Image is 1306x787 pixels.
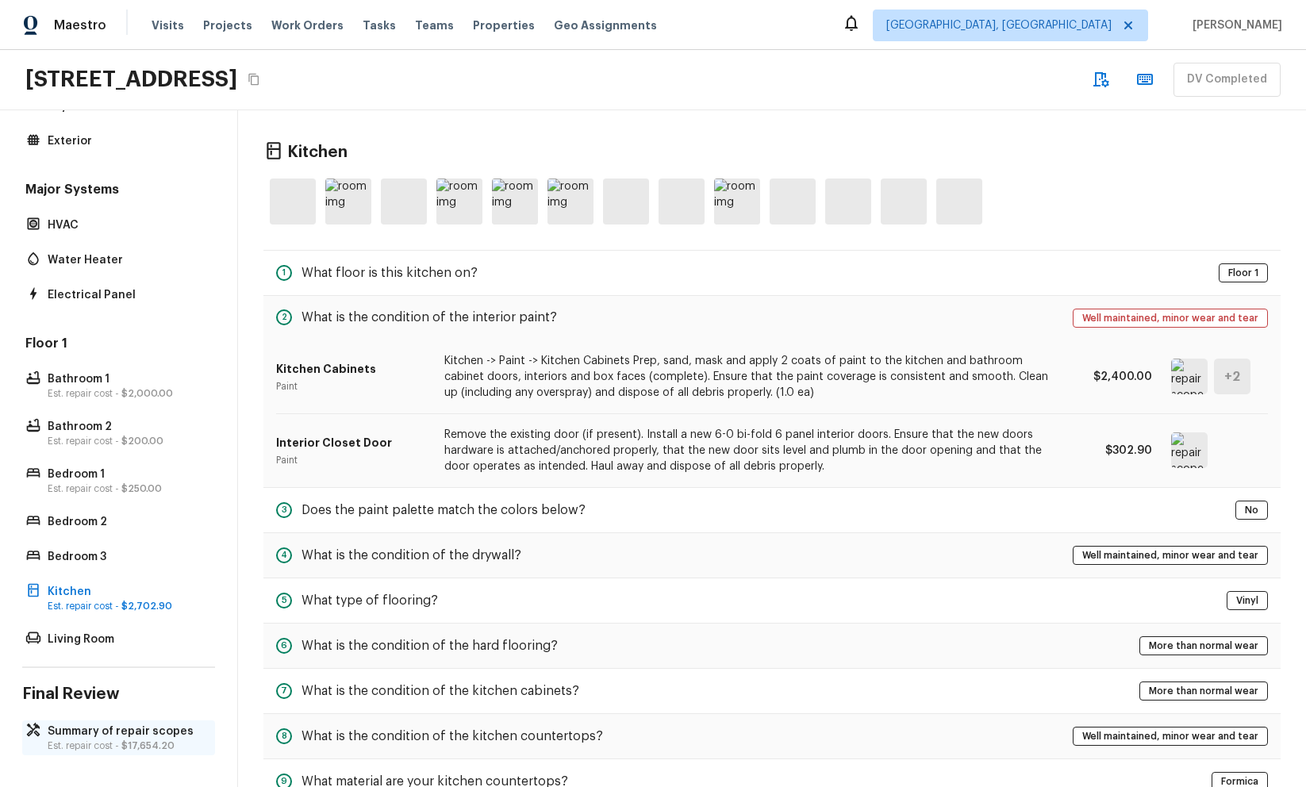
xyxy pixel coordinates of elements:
[276,265,292,281] div: 1
[1223,265,1264,281] span: Floor 1
[287,142,348,163] h4: Kitchen
[1239,502,1264,518] span: No
[276,309,292,325] div: 2
[1224,368,1240,386] h5: + 2
[271,17,344,33] span: Work Orders
[302,682,579,700] h5: What is the condition of the kitchen cabinets?
[276,435,425,451] p: Interior Closet Door
[1077,728,1264,744] span: Well maintained, minor wear and tear
[554,17,657,33] span: Geo Assignments
[48,482,206,495] p: Est. repair cost -
[1171,432,1208,468] img: repair scope asset
[48,133,206,149] p: Exterior
[302,309,557,326] h5: What is the condition of the interior paint?
[276,638,292,654] div: 6
[363,20,396,31] span: Tasks
[444,427,1062,474] p: Remove the existing door (if present). Install a new 6-0 bi-fold 6 panel interior doors. Ensure t...
[22,335,215,355] h5: Floor 1
[1077,310,1264,326] span: Well maintained, minor wear and tear
[302,637,558,655] h5: What is the condition of the hard flooring?
[48,371,206,387] p: Bathroom 1
[121,601,172,611] span: $2,702.90
[886,17,1112,33] span: [GEOGRAPHIC_DATA], [GEOGRAPHIC_DATA]
[1143,683,1264,699] span: More than normal wear
[22,684,215,704] h4: Final Review
[121,741,175,751] span: $17,654.20
[276,361,425,377] p: Kitchen Cabinets
[203,17,252,33] span: Projects
[444,353,1062,401] p: Kitchen -> Paint -> Kitchen Cabinets Prep, sand, mask and apply 2 coats of paint to the kitchen a...
[1171,359,1208,394] img: repair scope asset
[48,514,206,530] p: Bedroom 2
[302,501,586,519] h5: Does the paint palette match the colors below?
[48,419,206,435] p: Bathroom 2
[22,181,215,202] h5: Major Systems
[48,739,206,752] p: Est. repair cost -
[48,724,206,739] p: Summary of repair scopes
[1186,17,1282,33] span: [PERSON_NAME]
[25,65,237,94] h2: [STREET_ADDRESS]
[152,17,184,33] span: Visits
[276,380,425,393] p: Paint
[48,584,206,600] p: Kitchen
[436,179,482,225] img: room img
[714,179,760,225] img: room img
[48,435,206,447] p: Est. repair cost -
[48,252,206,268] p: Water Heater
[48,549,206,565] p: Bedroom 3
[276,593,292,608] div: 5
[492,179,538,225] img: room img
[121,484,162,493] span: $250.00
[1077,547,1264,563] span: Well maintained, minor wear and tear
[1231,593,1264,608] span: Vinyl
[121,389,173,398] span: $2,000.00
[48,600,206,612] p: Est. repair cost -
[276,683,292,699] div: 7
[54,17,106,33] span: Maestro
[276,728,292,744] div: 8
[48,387,206,400] p: Est. repair cost -
[547,179,593,225] img: room img
[302,727,603,745] h5: What is the condition of the kitchen countertops?
[302,547,521,564] h5: What is the condition of the drywall?
[1143,638,1264,654] span: More than normal wear
[302,264,478,282] h5: What floor is this kitchen on?
[244,69,264,90] button: Copy Address
[1081,443,1152,459] p: $302.90
[325,179,371,225] img: room img
[48,466,206,482] p: Bedroom 1
[48,217,206,233] p: HVAC
[48,632,206,647] p: Living Room
[1081,369,1152,385] p: $2,400.00
[473,17,535,33] span: Properties
[48,287,206,303] p: Electrical Panel
[276,454,425,466] p: Paint
[302,592,438,609] h5: What type of flooring?
[276,502,292,518] div: 3
[121,436,163,446] span: $200.00
[415,17,454,33] span: Teams
[276,547,292,563] div: 4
